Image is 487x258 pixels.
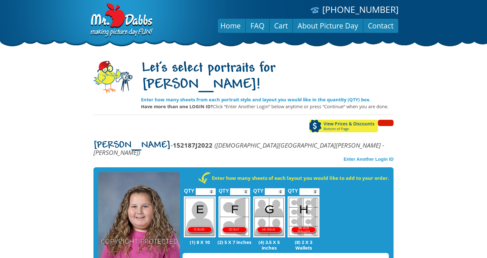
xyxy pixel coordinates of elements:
a: Enter Another Login ID [344,157,394,162]
p: Click “Enter Another Login” below anytime or press “Continue” when you are done. [141,103,394,110]
label: QTY [288,181,298,197]
span: Bottom of Page [324,127,378,131]
a: [PHONE_NUMBER] [322,3,399,15]
a: FAQ [246,18,269,33]
strong: Enter how many sheets of each layout you would like to add to your order. [212,175,389,181]
strong: 152187J2022 [173,141,213,149]
label: QTY [184,181,194,197]
strong: Enter how many sheets from each portrait style and layout you would like in the quantity (QTY) box. [141,96,370,103]
img: H [288,196,319,237]
p: (2) 5 X 7 inches [217,239,252,245]
span: [PERSON_NAME] [93,140,171,150]
a: About Picture Day [293,18,363,33]
p: (8) 2 X 3 Wallets [286,239,321,250]
a: View Prices & DiscountsBottom of Page [309,120,378,132]
img: E [184,196,216,237]
a: Cart [269,18,293,33]
a: Contact [363,18,398,33]
p: (1) 8 X 10 [183,239,217,245]
p: (4) 3.5 X 5 inches [252,239,286,250]
img: G [253,196,285,237]
a: Home [216,18,245,33]
p: - [93,142,394,156]
label: QTY [253,181,264,197]
img: camera-mascot [93,61,133,93]
h1: Let's select portraits for [PERSON_NAME]! [141,60,394,94]
img: F [218,196,250,237]
img: Dabbs Company [88,3,153,38]
label: QTY [218,181,229,197]
strong: Have more than one LOGIN ID? [141,103,213,109]
em: ([DEMOGRAPHIC_DATA][GEOGRAPHIC_DATA][PERSON_NAME] - [PERSON_NAME]) [93,141,384,157]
